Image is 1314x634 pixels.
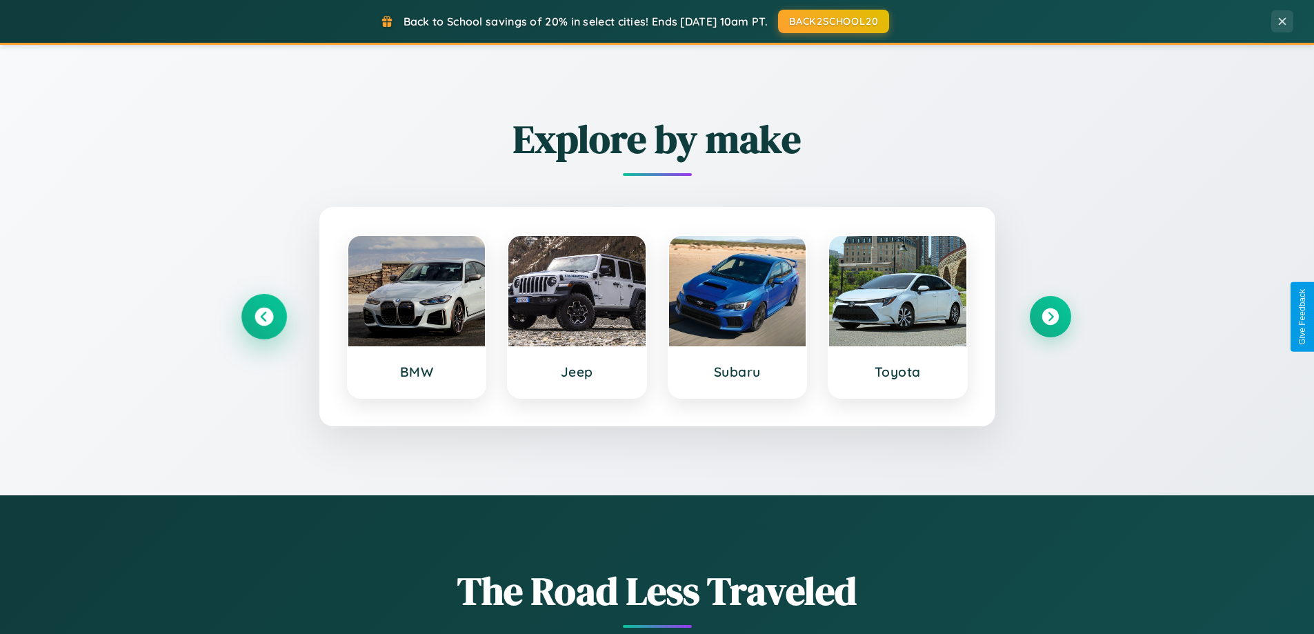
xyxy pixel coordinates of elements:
[1297,289,1307,345] div: Give Feedback
[404,14,768,28] span: Back to School savings of 20% in select cities! Ends [DATE] 10am PT.
[243,112,1071,166] h2: Explore by make
[683,364,793,380] h3: Subaru
[362,364,472,380] h3: BMW
[522,364,632,380] h3: Jeep
[243,564,1071,617] h1: The Road Less Traveled
[843,364,953,380] h3: Toyota
[778,10,889,33] button: BACK2SCHOOL20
